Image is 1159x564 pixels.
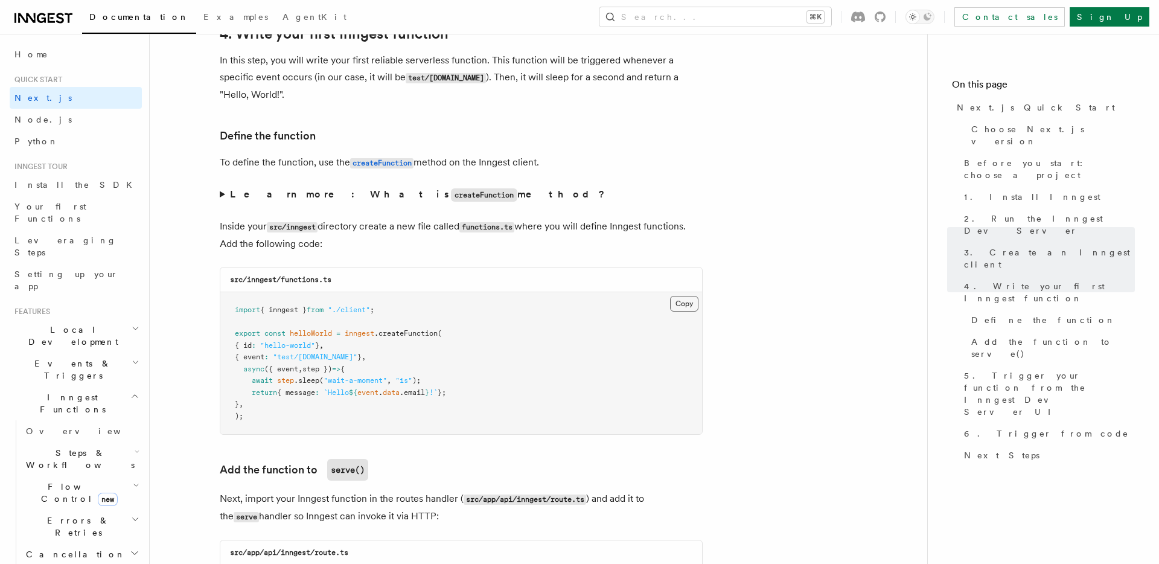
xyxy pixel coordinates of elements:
[959,208,1135,242] a: 2. Run the Inngest Dev Server
[220,459,368,481] a: Add the function toserve()
[10,196,142,229] a: Your first Functions
[220,127,316,144] a: Define the function
[235,329,260,338] span: export
[230,275,331,284] code: src/inngest/functions.ts
[307,306,324,314] span: from
[964,449,1039,461] span: Next Steps
[220,490,703,525] p: Next, import your Inngest function in the routes handler ( ) and add it to the handler so Inngest...
[670,296,698,312] button: Copy
[350,156,413,168] a: createFunction
[599,7,831,27] button: Search...⌘K
[10,109,142,130] a: Node.js
[302,365,332,373] span: step })
[959,186,1135,208] a: 1. Install Inngest
[971,314,1116,326] span: Define the function
[252,376,273,385] span: await
[21,447,135,471] span: Steps & Workflows
[294,376,319,385] span: .sleep
[98,493,118,506] span: new
[315,388,319,397] span: :
[14,180,139,190] span: Install the SDK
[964,428,1129,440] span: 6. Trigger from code
[203,12,268,22] span: Examples
[275,4,354,33] a: AgentKit
[400,388,425,397] span: .email
[464,495,586,505] code: src/app/api/inngest/route.ts
[964,157,1135,181] span: Before you start: choose a project
[966,309,1135,331] a: Define the function
[14,202,86,223] span: Your first Functions
[10,391,130,415] span: Inngest Functions
[10,353,142,386] button: Events & Triggers
[374,329,438,338] span: .createFunction
[905,10,934,24] button: Toggle dark mode
[1070,7,1149,27] a: Sign Up
[959,242,1135,275] a: 3. Create an Inngest client
[10,263,142,297] a: Setting up your app
[267,222,318,232] code: src/inngest
[21,548,126,560] span: Cancellation
[220,186,703,203] summary: Learn more: What iscreateFunctionmethod?
[21,442,142,476] button: Steps & Workflows
[357,388,378,397] span: event
[319,341,324,350] span: ,
[952,77,1135,97] h4: On this page
[264,353,269,361] span: :
[14,269,118,291] span: Setting up your app
[10,130,142,152] a: Python
[252,388,277,397] span: return
[14,93,72,103] span: Next.js
[277,388,315,397] span: { message
[964,191,1100,203] span: 1. Install Inngest
[21,420,142,442] a: Overview
[10,386,142,420] button: Inngest Functions
[340,365,345,373] span: {
[260,306,307,314] span: { inngest }
[235,306,260,314] span: import
[362,353,366,361] span: ,
[220,218,703,252] p: Inside your directory create a new file called where you will define Inngest functions. Add the f...
[350,158,413,168] code: createFunction
[387,376,391,385] span: ,
[220,154,703,171] p: To define the function, use the method on the Inngest client.
[21,514,131,539] span: Errors & Retries
[966,118,1135,152] a: Choose Next.js version
[438,329,442,338] span: (
[324,376,387,385] span: "wait-a-moment"
[10,75,62,85] span: Quick start
[327,459,368,481] code: serve()
[235,412,243,420] span: );
[952,97,1135,118] a: Next.js Quick Start
[959,423,1135,444] a: 6. Trigger from code
[451,188,517,202] code: createFunction
[235,341,252,350] span: { id
[21,476,142,510] button: Flow Controlnew
[235,353,264,361] span: { event
[10,229,142,263] a: Leveraging Steps
[370,306,374,314] span: ;
[290,329,332,338] span: helloWorld
[328,306,370,314] span: "./client"
[971,123,1135,147] span: Choose Next.js version
[425,388,429,397] span: }
[14,48,48,60] span: Home
[234,512,259,522] code: serve
[273,353,357,361] span: "test/[DOMAIN_NAME]"
[243,365,264,373] span: async
[14,136,59,146] span: Python
[406,73,486,83] code: test/[DOMAIN_NAME]
[429,388,438,397] span: !`
[959,275,1135,309] a: 4. Write your first Inngest function
[378,388,383,397] span: .
[315,341,319,350] span: }
[230,188,607,200] strong: Learn more: What is method?
[10,319,142,353] button: Local Development
[438,388,446,397] span: };
[971,336,1135,360] span: Add the function to serve()
[10,174,142,196] a: Install the SDK
[383,388,400,397] span: data
[14,236,117,257] span: Leveraging Steps
[21,481,133,505] span: Flow Control
[235,400,239,408] span: }
[14,115,72,124] span: Node.js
